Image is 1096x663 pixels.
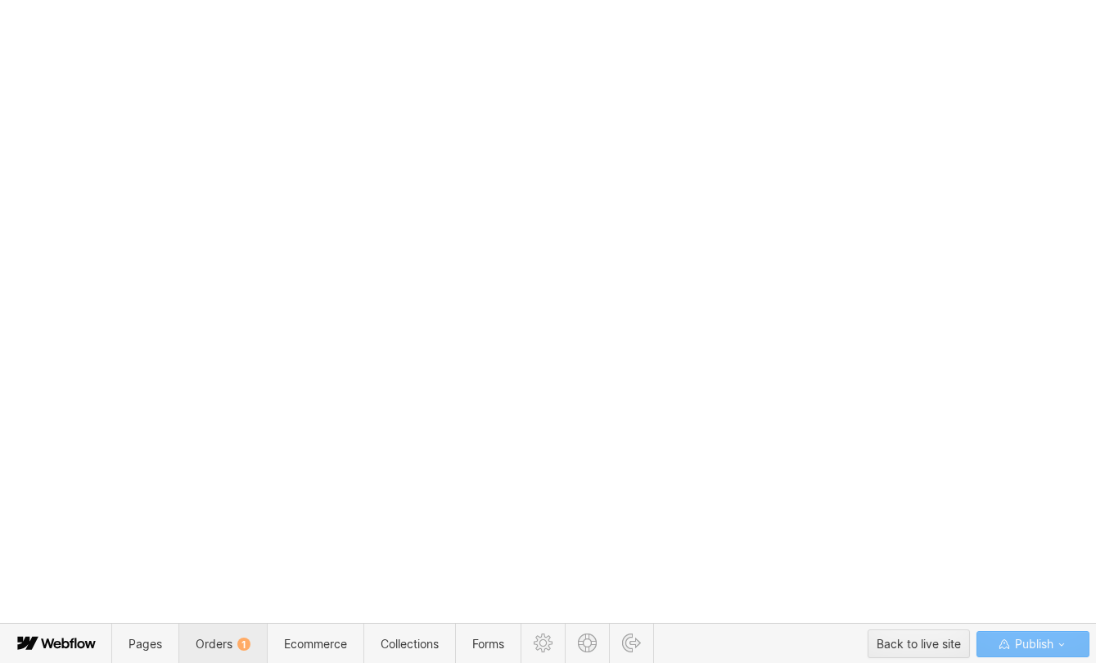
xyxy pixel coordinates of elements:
span: Text us [7,39,51,55]
button: Publish [976,631,1089,657]
button: Back to live site [868,629,970,658]
span: Ecommerce [284,637,347,651]
div: 1 [237,638,250,651]
span: Orders [196,637,250,651]
span: Forms [472,637,504,651]
span: Pages [129,637,162,651]
span: Publish [1012,632,1053,656]
span: Collections [381,637,439,651]
div: Back to live site [877,632,961,656]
